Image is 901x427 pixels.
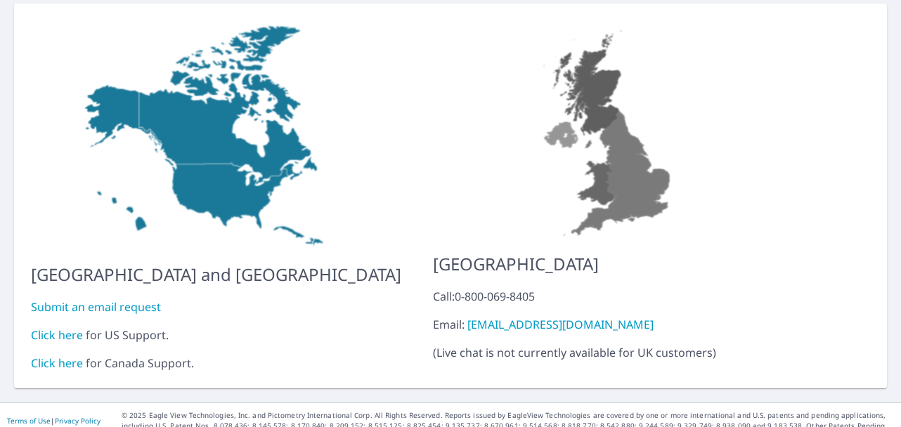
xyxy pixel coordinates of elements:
[433,316,786,333] div: Email:
[31,355,83,371] a: Click here
[31,355,401,372] div: for Canada Support.
[31,20,401,251] img: US-MAP
[433,288,786,361] p: ( Live chat is not currently available for UK customers )
[7,416,101,425] p: |
[7,416,51,426] a: Terms of Use
[31,299,161,315] a: Submit an email request
[55,416,101,426] a: Privacy Policy
[31,327,401,343] div: for US Support.
[31,262,401,287] p: [GEOGRAPHIC_DATA] and [GEOGRAPHIC_DATA]
[433,288,786,305] div: Call: 0-800-069-8405
[433,20,786,240] img: US-MAP
[467,317,654,332] a: [EMAIL_ADDRESS][DOMAIN_NAME]
[31,327,83,343] a: Click here
[433,251,786,277] p: [GEOGRAPHIC_DATA]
